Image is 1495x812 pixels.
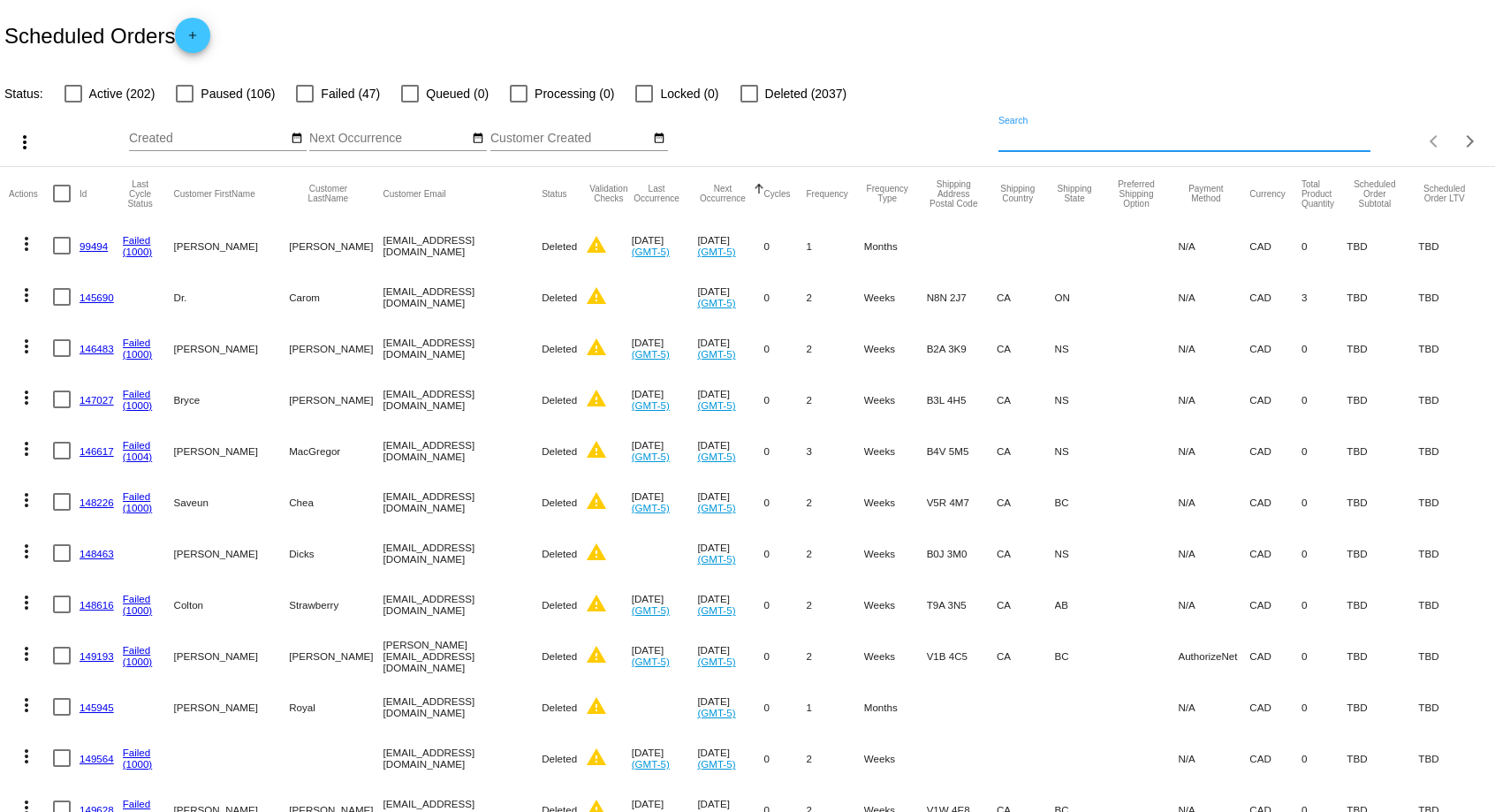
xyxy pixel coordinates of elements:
[1301,732,1347,784] mat-cell: 0
[807,681,864,732] mat-cell: 1
[542,343,577,354] span: Deleted
[490,132,649,146] input: Customer Created
[586,644,607,665] mat-icon: warning
[765,83,847,104] span: Deleted (2037)
[1301,579,1347,630] mat-cell: 0
[660,83,718,104] span: Locked (0)
[1055,579,1111,630] mat-cell: AB
[697,604,735,616] a: (GMT-5)
[697,451,735,462] a: (GMT-5)
[1453,124,1488,159] button: Next page
[807,271,864,323] mat-cell: 2
[764,188,791,199] button: Change sorting for Cycles
[383,579,543,630] mat-cell: [EMAIL_ADDRESS][DOMAIN_NAME]
[997,374,1055,425] mat-cell: CA
[586,695,607,717] mat-icon: warning
[1249,579,1301,630] mat-cell: CAD
[426,83,489,104] span: Queued (0)
[80,753,114,764] a: 149564
[764,220,807,271] mat-cell: 0
[927,527,997,579] mat-cell: B0J 3M0
[542,599,577,611] span: Deleted
[864,476,927,527] mat-cell: Weeks
[542,650,577,662] span: Deleted
[586,490,607,512] mat-icon: warning
[807,579,864,630] mat-cell: 2
[864,184,911,203] button: Change sorting for FrequencyType
[1055,323,1111,374] mat-cell: NS
[1055,630,1111,681] mat-cell: BC
[123,348,153,360] a: (1000)
[764,323,807,374] mat-cell: 0
[1249,630,1301,681] mat-cell: CAD
[80,650,114,662] a: 149193
[16,489,37,511] mat-icon: more_vert
[632,374,698,425] mat-cell: [DATE]
[697,476,763,527] mat-cell: [DATE]
[807,630,864,681] mat-cell: 2
[632,399,670,411] a: (GMT-5)
[1347,323,1418,374] mat-cell: TBD
[864,271,927,323] mat-cell: Weeks
[632,579,698,630] mat-cell: [DATE]
[16,285,37,306] mat-icon: more_vert
[1249,425,1301,476] mat-cell: CAD
[80,343,114,354] a: 146483
[764,681,807,732] mat-cell: 0
[1178,732,1249,784] mat-cell: N/A
[697,246,735,257] a: (GMT-5)
[764,527,807,579] mat-cell: 0
[927,271,997,323] mat-cell: N8N 2J7
[997,579,1055,630] mat-cell: CA
[80,497,114,508] a: 148226
[697,732,763,784] mat-cell: [DATE]
[997,323,1055,374] mat-cell: CA
[383,323,543,374] mat-cell: [EMAIL_ADDRESS][DOMAIN_NAME]
[864,323,927,374] mat-cell: Weeks
[697,681,763,732] mat-cell: [DATE]
[16,592,37,613] mat-icon: more_vert
[289,630,383,681] mat-cell: [PERSON_NAME]
[697,553,735,565] a: (GMT-5)
[289,184,367,203] button: Change sorting for CustomerLastName
[998,132,1371,146] input: Search
[542,497,577,508] span: Deleted
[289,323,383,374] mat-cell: [PERSON_NAME]
[697,184,747,203] button: Change sorting for NextOccurrenceUtc
[542,702,577,713] span: Deleted
[123,644,151,656] a: Failed
[697,399,735,411] a: (GMT-5)
[764,476,807,527] mat-cell: 0
[16,746,37,767] mat-icon: more_vert
[1249,681,1301,732] mat-cell: CAD
[174,527,290,579] mat-cell: [PERSON_NAME]
[1418,220,1486,271] mat-cell: TBD
[927,579,997,630] mat-cell: T9A 3N5
[542,188,566,199] button: Change sorting for Status
[807,425,864,476] mat-cell: 3
[1301,425,1347,476] mat-cell: 0
[1347,271,1418,323] mat-cell: TBD
[927,323,997,374] mat-cell: B2A 3K9
[1178,425,1249,476] mat-cell: N/A
[123,388,151,399] a: Failed
[697,297,735,308] a: (GMT-5)
[383,527,543,579] mat-cell: [EMAIL_ADDRESS][DOMAIN_NAME]
[864,220,927,271] mat-cell: Months
[1178,184,1233,203] button: Change sorting for PaymentMethod.Type
[1301,476,1347,527] mat-cell: 0
[16,336,37,357] mat-icon: more_vert
[14,132,35,153] mat-icon: more_vert
[123,439,151,451] a: Failed
[289,579,383,630] mat-cell: Strawberry
[1347,732,1418,784] mat-cell: TBD
[80,394,114,406] a: 147027
[1178,681,1249,732] mat-cell: N/A
[997,184,1039,203] button: Change sorting for ShippingCountry
[632,656,670,667] a: (GMT-5)
[864,374,927,425] mat-cell: Weeks
[1347,579,1418,630] mat-cell: TBD
[542,292,577,303] span: Deleted
[1249,220,1301,271] mat-cell: CAD
[16,387,37,408] mat-icon: more_vert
